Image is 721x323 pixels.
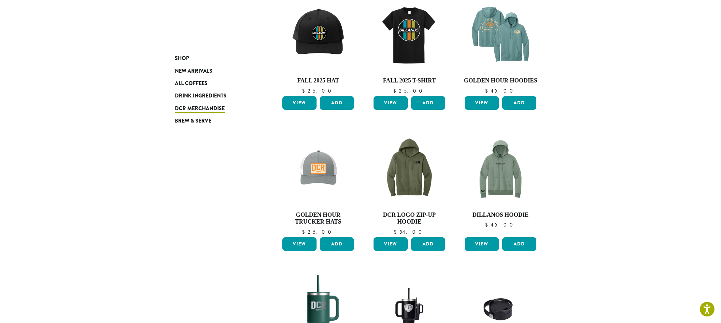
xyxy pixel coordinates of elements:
[175,90,273,102] a: Drink Ingredients
[175,80,207,88] span: All Coffees
[393,87,399,94] span: $
[372,77,447,84] h4: Fall 2025 T-Shirt
[281,131,356,206] img: DCR-SS-Golden-Hour-Trucker-Hat-Marigold-Patch-1200x1200-Web-e1744312436823.png
[465,96,499,110] a: View
[175,102,273,115] a: DCR Merchandise
[175,54,189,63] span: Shop
[281,77,356,84] h4: Fall 2025 Hat
[302,87,307,94] span: $
[374,96,408,110] a: View
[175,92,226,100] span: Drink Ingredients
[175,77,273,90] a: All Coffees
[372,131,447,206] img: DCR-Dillanos-Zip-Up-Hoodie-Military-Green.png
[485,87,516,94] bdi: 45.00
[175,115,273,127] a: Brew & Serve
[485,221,516,228] bdi: 45.00
[411,237,445,251] button: Add
[175,65,273,77] a: New Arrivals
[485,87,490,94] span: $
[372,131,447,235] a: DCR Logo Zip-Up Hoodie $54.00
[502,237,536,251] button: Add
[394,228,399,235] span: $
[302,228,307,235] span: $
[502,96,536,110] button: Add
[282,237,317,251] a: View
[281,131,356,235] a: Golden Hour Trucker Hats $25.00
[282,96,317,110] a: View
[465,237,499,251] a: View
[175,67,212,75] span: New Arrivals
[302,87,334,94] bdi: 25.00
[175,52,273,65] a: Shop
[393,87,425,94] bdi: 25.00
[281,212,356,226] h4: Golden Hour Trucker Hats
[374,237,408,251] a: View
[463,77,538,84] h4: Golden Hour Hoodies
[372,212,447,226] h4: DCR Logo Zip-Up Hoodie
[394,228,425,235] bdi: 54.00
[175,117,211,125] span: Brew & Serve
[463,131,538,206] img: DCR-Dillanos-Hoodie-Laurel-Green.png
[463,131,538,235] a: Dillanos Hoodie $45.00
[485,221,490,228] span: $
[302,228,334,235] bdi: 25.00
[175,105,225,113] span: DCR Merchandise
[411,96,445,110] button: Add
[463,212,538,219] h4: Dillanos Hoodie
[320,237,354,251] button: Add
[320,96,354,110] button: Add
